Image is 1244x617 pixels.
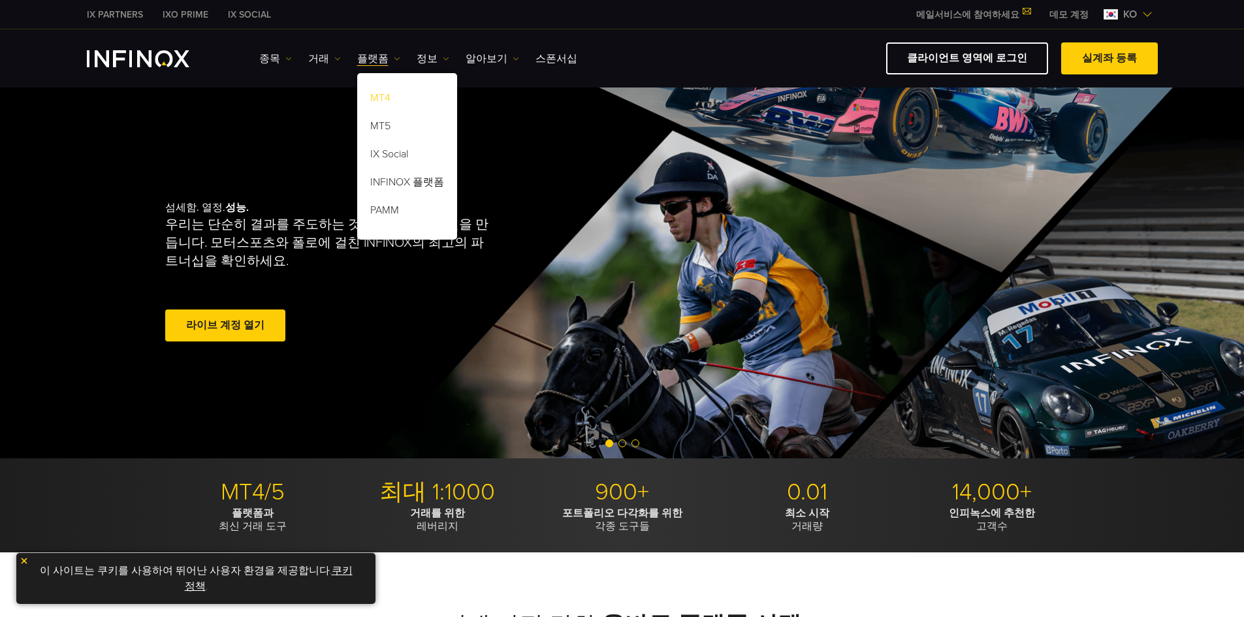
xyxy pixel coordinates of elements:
a: MT5 [357,114,457,142]
span: ko [1118,7,1142,22]
strong: 성능. [225,201,249,214]
a: INFINOX [218,8,281,22]
a: 클라이언트 영역에 로그인 [886,42,1048,74]
a: 라이브 계정 열기 [165,309,285,341]
strong: 거래를 위한 [410,507,465,520]
a: PAMM [357,198,457,227]
a: 정보 [417,51,449,67]
a: INFINOX 플랫폼 [357,170,457,198]
div: 섬세함. 열정. [165,180,577,366]
strong: 최소 시작 [785,507,829,520]
a: 종목 [259,51,292,67]
a: 메일서비스에 참여하세요 [906,9,1040,20]
p: 최신 거래 도구 [165,507,340,533]
p: 0.01 [720,478,895,507]
p: MT4/5 [165,478,340,507]
span: Go to slide 1 [605,439,613,447]
strong: 플랫폼과 [232,507,274,520]
p: 14,000+ [904,478,1079,507]
a: 거래 [308,51,341,67]
strong: 포트폴리오 다각화를 위한 [562,507,682,520]
strong: 인피녹스에 추천한 [949,507,1035,520]
a: INFINOX [153,8,218,22]
a: INFINOX Logo [87,50,220,67]
img: yellow close icon [20,556,29,565]
a: 알아보기 [466,51,519,67]
p: 거래량 [720,507,895,533]
a: INFINOX [77,8,153,22]
p: 각종 도구들 [535,507,710,533]
p: 900+ [535,478,710,507]
p: 이 사이트는 쿠키를 사용하여 뛰어난 사용자 환경을 제공합니다. . [23,560,369,597]
a: 스폰서십 [535,51,577,67]
span: Go to slide 2 [618,439,626,447]
p: 우리는 단순히 결과를 주도하는 것이 아니라 챔피언을 만듭니다. 모터스포츠와 폴로에 걸친 INFINOX의 최고의 파트너십을 확인하세요. [165,215,494,270]
p: 고객수 [904,507,1079,533]
span: Go to slide 3 [631,439,639,447]
p: 최대 1:1000 [350,478,525,507]
a: IX Social [357,142,457,170]
a: INFINOX MENU [1040,8,1098,22]
a: 실계좌 등록 [1061,42,1158,74]
a: 플랫폼 [357,51,400,67]
a: MT4 [357,86,457,114]
p: 레버리지 [350,507,525,533]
